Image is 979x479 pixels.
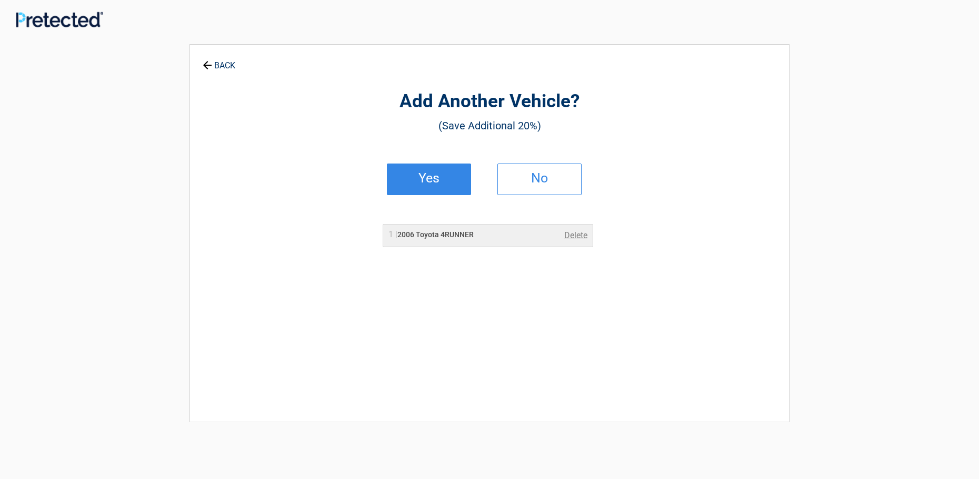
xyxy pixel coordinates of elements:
[388,229,474,240] h2: 2006 Toyota 4RUNNER
[508,175,571,182] h2: No
[16,12,103,27] img: Main Logo
[201,52,237,70] a: BACK
[248,89,731,114] h2: Add Another Vehicle?
[388,229,397,239] span: 1 |
[248,117,731,135] h3: (Save Additional 20%)
[564,229,587,242] a: Delete
[398,175,460,182] h2: Yes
